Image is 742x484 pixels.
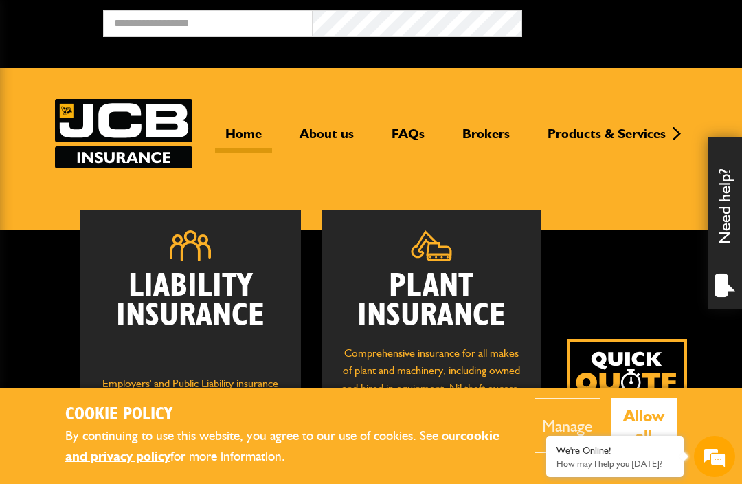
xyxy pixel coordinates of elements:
[55,99,192,168] img: JCB Insurance Services logo
[65,404,514,426] h2: Cookie Policy
[342,272,521,331] h2: Plant Insurance
[522,10,732,32] button: Broker Login
[537,126,676,153] a: Products & Services
[215,126,272,153] a: Home
[101,272,280,361] h2: Liability Insurance
[452,126,520,153] a: Brokers
[342,344,521,432] p: Comprehensive insurance for all makes of plant and machinery, including owned and hired in equipm...
[381,126,435,153] a: FAQs
[567,339,687,459] a: Get your insurance quote isn just 2-minutes
[556,445,673,456] div: We're Online!
[556,459,673,469] p: How may I help you today?
[708,137,742,309] div: Need help?
[65,426,514,467] p: By continuing to use this website, you agree to our use of cookies. See our for more information.
[55,99,192,168] a: JCB Insurance Services
[289,126,364,153] a: About us
[535,398,600,453] button: Manage
[611,398,677,453] button: Allow all
[567,339,687,459] img: Quick Quote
